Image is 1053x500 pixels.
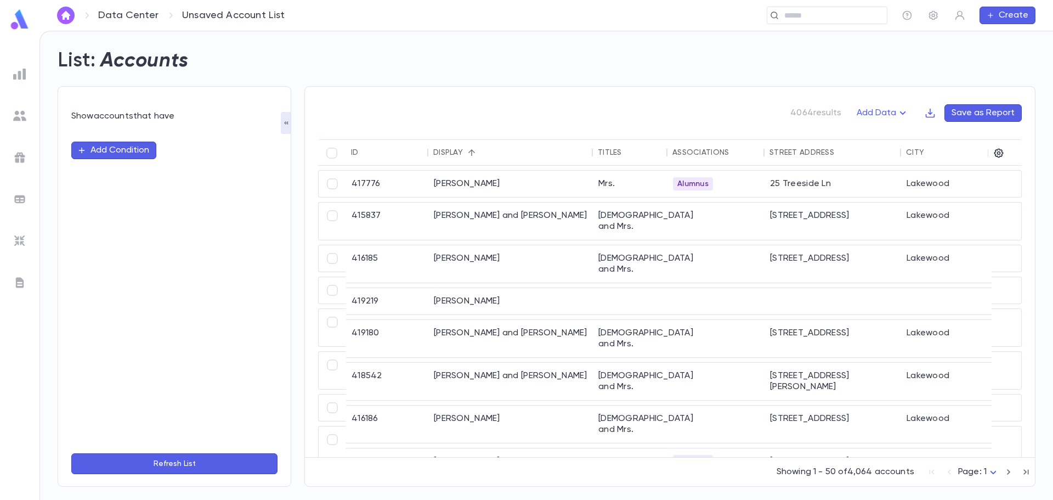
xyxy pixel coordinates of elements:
div: 419219 [346,288,428,314]
div: Lakewood [901,406,1020,443]
div: Show accounts that have [71,111,278,122]
p: 4064 results [790,108,841,119]
div: Street Address [769,148,834,157]
a: Data Center [98,9,158,21]
div: [STREET_ADDRESS] [765,203,901,240]
div: [DEMOGRAPHIC_DATA] and Mrs. [593,245,667,283]
div: [PERSON_NAME] and [PERSON_NAME] [428,363,593,400]
div: 416186 [346,406,428,443]
div: 415837 [346,203,428,240]
div: [STREET_ADDRESS] [765,448,901,497]
div: Display [433,148,463,157]
div: [PERSON_NAME] and [PERSON_NAME] [428,320,593,357]
div: Lakewood [901,363,1020,400]
div: [PERSON_NAME] and [PERSON_NAME] [428,203,593,240]
img: batches_grey.339ca447c9d9533ef1741baa751efc33.svg [13,193,26,206]
button: Refresh List [71,453,278,474]
div: 25 Treeside Ln [765,171,901,197]
div: City [906,148,924,157]
button: Sort [924,144,942,161]
div: Mrs. [593,448,667,497]
img: logo [9,9,31,30]
button: Create [980,7,1035,24]
img: home_white.a664292cf8c1dea59945f0da9f25487c.svg [59,11,72,20]
div: [STREET_ADDRESS][PERSON_NAME] [765,363,901,400]
div: 419180 [346,320,428,357]
button: Sort [463,144,480,161]
div: 417776 [346,171,428,197]
button: Sort [622,144,639,161]
div: Associations [672,148,729,157]
h2: List: [58,49,96,73]
img: imports_grey.530a8a0e642e233f2baf0ef88e8c9fcb.svg [13,234,26,248]
div: Page: 1 [958,464,1000,481]
span: Alumnus [673,179,713,188]
span: Page: 1 [958,468,987,476]
div: [PERSON_NAME] [428,245,593,283]
img: students_grey.60c7aba0da46da39d6d829b817ac14fc.svg [13,109,26,122]
div: [PERSON_NAME] [428,406,593,443]
div: Lakewood [901,203,1020,240]
div: [PERSON_NAME] [428,288,593,314]
p: Unsaved Account List [182,9,285,21]
div: Lakewood [901,320,1020,357]
div: [STREET_ADDRESS] [765,406,901,443]
button: Add Data [850,104,916,122]
div: [DEMOGRAPHIC_DATA] and Mrs. [593,320,667,357]
div: [STREET_ADDRESS] [765,320,901,357]
div: Lakewood [901,448,1020,497]
div: 418834 [346,448,428,497]
div: Titles [598,148,622,157]
button: Save as Report [944,104,1022,122]
button: Sort [359,144,376,161]
div: Lakewood [901,245,1020,283]
div: 418542 [346,363,428,400]
div: [DEMOGRAPHIC_DATA] and Mrs. [593,406,667,443]
div: ID [351,148,359,157]
div: [STREET_ADDRESS] [765,245,901,283]
button: Add Condition [71,142,156,159]
div: 416185 [346,245,428,283]
div: [DEMOGRAPHIC_DATA] and Mrs. [593,203,667,240]
p: Showing 1 - 50 of 4,064 accounts [777,467,914,477]
h2: Accounts [100,49,189,73]
button: Sort [834,144,852,161]
div: [PERSON_NAME] [428,448,593,497]
img: reports_grey.c525e4749d1bce6a11f5fe2a8de1b229.svg [13,68,26,81]
div: Lakewood [901,171,1020,197]
div: [PERSON_NAME] [428,171,593,197]
div: Mrs. [593,171,667,197]
div: [DEMOGRAPHIC_DATA] and Mrs. [593,363,667,400]
img: campaigns_grey.99e729a5f7ee94e3726e6486bddda8f1.svg [13,151,26,164]
img: letters_grey.7941b92b52307dd3b8a917253454ce1c.svg [13,276,26,289]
